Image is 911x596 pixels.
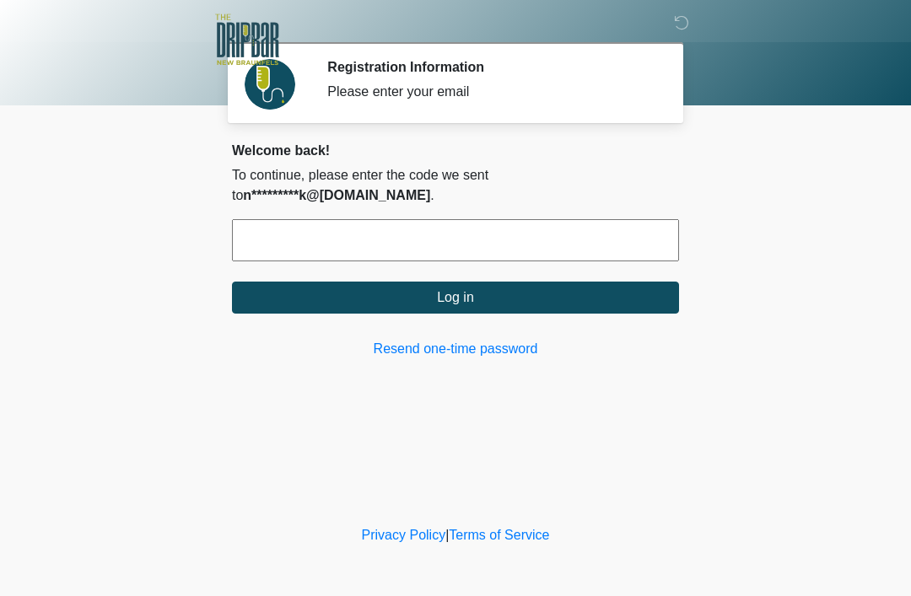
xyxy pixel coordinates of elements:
p: To continue, please enter the code we sent to . [232,165,679,206]
button: Log in [232,282,679,314]
a: Resend one-time password [232,339,679,359]
img: The DRIPBaR - New Braunfels Logo [215,13,279,67]
div: Please enter your email [327,82,654,102]
img: Agent Avatar [245,59,295,110]
a: Terms of Service [449,528,549,542]
h2: Welcome back! [232,142,679,158]
a: | [445,528,449,542]
a: Privacy Policy [362,528,446,542]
